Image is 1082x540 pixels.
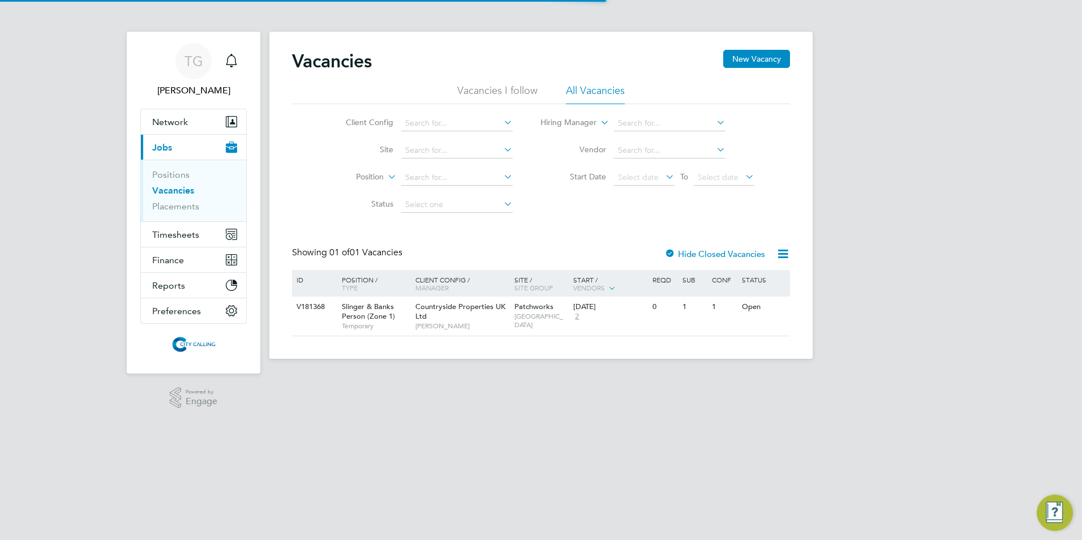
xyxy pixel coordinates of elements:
button: Jobs [141,135,246,160]
span: [PERSON_NAME] [415,322,509,331]
h2: Vacancies [292,50,372,72]
label: Hide Closed Vacancies [664,248,765,259]
span: Slinger & Banks Person (Zone 1) [342,302,395,321]
li: Vacancies I follow [457,84,538,104]
span: Engage [186,397,217,406]
input: Select one [401,197,513,213]
span: Select date [698,172,738,182]
span: Manager [415,283,449,292]
div: Open [739,297,788,318]
label: Position [319,172,384,183]
input: Search for... [614,115,725,131]
span: Temporary [342,322,410,331]
input: Search for... [614,143,725,158]
a: TG[PERSON_NAME] [140,43,247,97]
div: Client Config / [413,270,512,297]
button: Engage Resource Center [1037,495,1073,531]
input: Search for... [401,170,513,186]
label: Site [328,144,393,155]
span: Preferences [152,306,201,316]
span: Countryside Properties UK Ltd [415,302,505,321]
span: Patchworks [514,302,553,311]
span: Jobs [152,142,172,153]
span: Site Group [514,283,553,292]
span: To [677,169,692,184]
div: Sub [680,270,709,289]
div: Start / [570,270,650,298]
input: Search for... [401,143,513,158]
button: Timesheets [141,222,246,247]
button: Reports [141,273,246,298]
span: 01 of [329,247,350,258]
span: Type [342,283,358,292]
span: Vendors [573,283,605,292]
li: All Vacancies [566,84,625,104]
nav: Main navigation [127,32,260,374]
a: Go to home page [140,335,247,353]
span: Powered by [186,387,217,397]
span: Network [152,117,188,127]
div: Position / [333,270,413,297]
div: 1 [709,297,738,318]
div: V181368 [294,297,333,318]
span: Select date [618,172,659,182]
button: Network [141,109,246,134]
a: Placements [152,201,199,212]
div: ID [294,270,333,289]
span: Toby Gibbs [140,84,247,97]
button: Finance [141,247,246,272]
img: citycalling-logo-retina.png [169,335,218,353]
div: Status [739,270,788,289]
label: Vendor [541,144,606,155]
button: Preferences [141,298,246,323]
span: Timesheets [152,229,199,240]
span: 2 [573,312,581,322]
label: Client Config [328,117,393,127]
div: Reqd [650,270,679,289]
div: Jobs [141,160,246,221]
div: 0 [650,297,679,318]
input: Search for... [401,115,513,131]
button: New Vacancy [723,50,790,68]
span: TG [184,54,203,68]
div: [DATE] [573,302,647,312]
a: Vacancies [152,185,194,196]
label: Hiring Manager [531,117,596,128]
span: 01 Vacancies [329,247,402,258]
div: 1 [680,297,709,318]
label: Status [328,199,393,209]
span: [GEOGRAPHIC_DATA] [514,312,568,329]
div: Showing [292,247,405,259]
div: Site / [512,270,571,297]
span: Finance [152,255,184,265]
div: Conf [709,270,738,289]
a: Powered byEngage [170,387,218,409]
span: Reports [152,280,185,291]
a: Positions [152,169,190,180]
label: Start Date [541,172,606,182]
